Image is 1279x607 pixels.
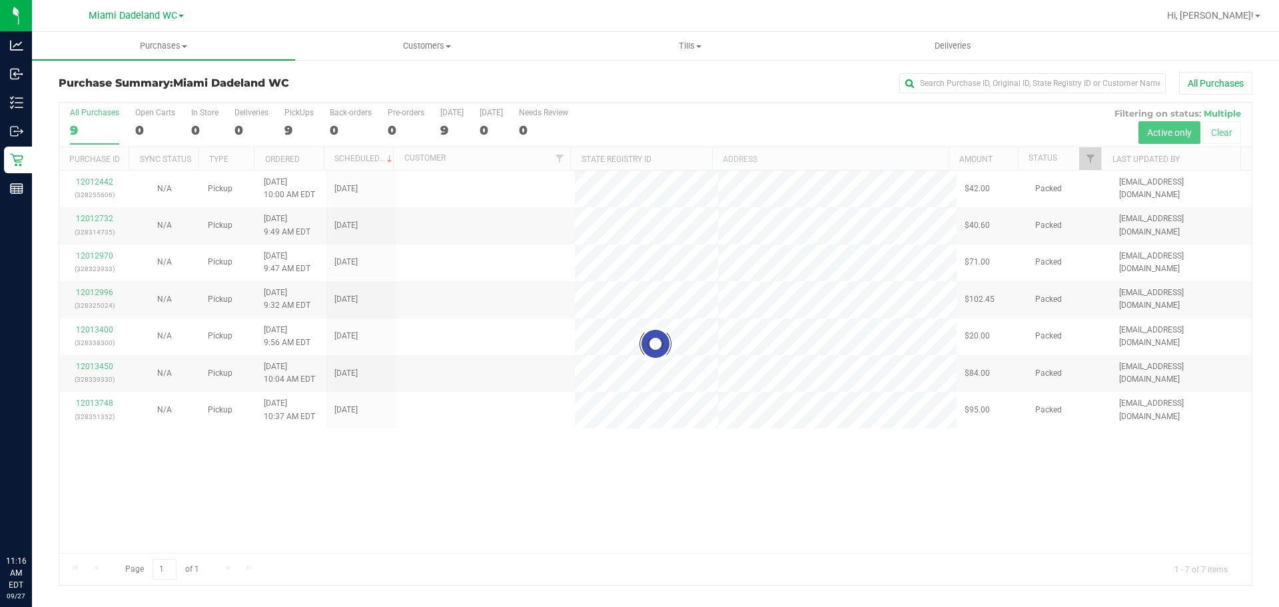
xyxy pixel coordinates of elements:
h3: Purchase Summary: [59,77,456,89]
span: Tills [559,40,821,52]
inline-svg: Inventory [10,96,23,109]
inline-svg: Outbound [10,125,23,138]
span: Miami Dadeland WC [89,10,177,21]
a: Purchases [32,32,295,60]
span: Miami Dadeland WC [173,77,289,89]
span: Customers [296,40,558,52]
span: Hi, [PERSON_NAME]! [1167,10,1254,21]
a: Tills [558,32,821,60]
input: Search Purchase ID, Original ID, State Registry ID or Customer Name... [899,73,1166,93]
a: Customers [295,32,558,60]
span: Deliveries [917,40,989,52]
inline-svg: Analytics [10,39,23,52]
inline-svg: Inbound [10,67,23,81]
iframe: Resource center [13,500,53,540]
p: 11:16 AM EDT [6,555,26,591]
a: Deliveries [821,32,1084,60]
inline-svg: Retail [10,153,23,167]
span: Purchases [32,40,295,52]
inline-svg: Reports [10,182,23,195]
button: All Purchases [1179,72,1252,95]
p: 09/27 [6,591,26,601]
